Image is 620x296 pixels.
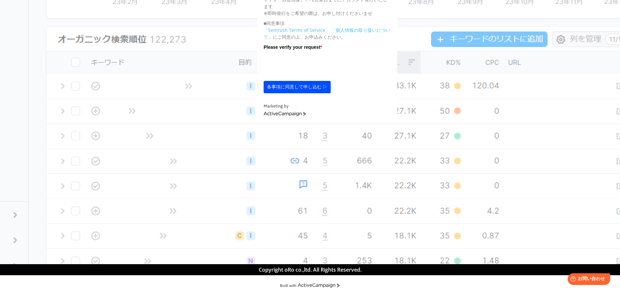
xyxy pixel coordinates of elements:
iframe: Help widget launcher [562,271,613,289]
a: 「個人情報の取り扱いについて」 [264,27,390,40]
span: Copyright oRo co.,ltd. All Rights Reserved. [259,266,362,273]
p: にご同意の上、お申込みください。 [264,27,391,40]
a: 「Semrush Terms of Service」 [264,27,330,33]
label: Please verify your request [264,44,391,51]
iframe: reCAPTCHA [264,52,363,78]
div: Marketing by [264,103,391,110]
button: 各事項に同意して申し込む ▷ [264,81,331,93]
p: ■同意事項 [264,20,391,27]
div: Built with [280,283,296,288]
